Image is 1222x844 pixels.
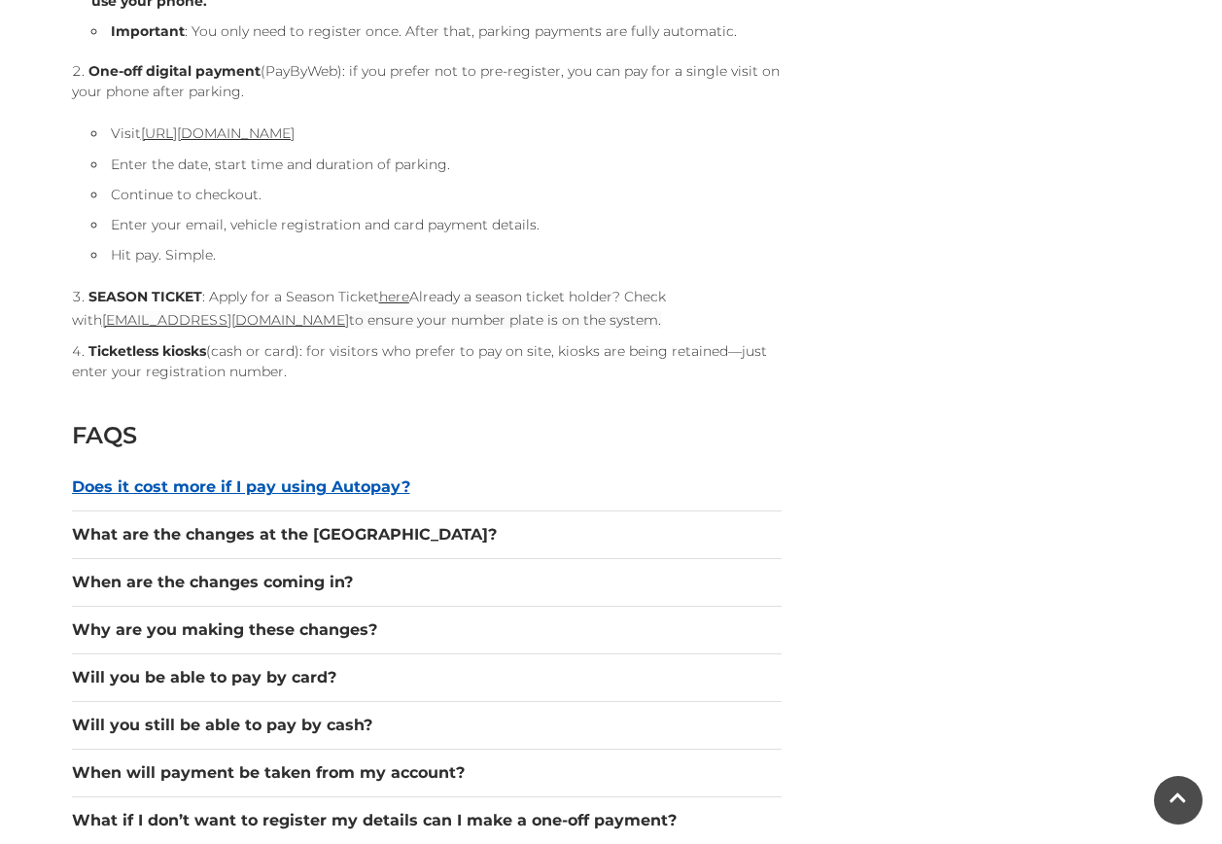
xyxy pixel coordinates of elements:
strong: Ticketless kiosks [88,342,206,360]
button: When are the changes coming in? [72,571,782,594]
li: (PayByWeb): if you prefer not to pre-register, you can pay for a single visit on your phone after... [72,61,782,265]
button: Will you still be able to pay by cash? [72,714,782,737]
button: When will payment be taken from my account? [72,761,782,785]
li: (cash or card): for visitors who prefer to pay on site, kiosks are being retained—just enter your... [72,341,782,382]
li: : You only need to register once. After that, parking payments are fully automatic. [91,21,782,42]
strong: Important [111,22,185,40]
li: Hit pay. Simple. [91,245,782,265]
li: : Apply for a Season Ticket Already a season ticket holder? Check with [72,285,782,332]
h2: FAQS [72,421,782,449]
strong: One-off digital payment [88,62,261,80]
span: to ensure your number plate is on the system. [349,311,661,329]
button: Does it cost more if I pay using Autopay? [72,475,782,499]
button: Will you be able to pay by card? [72,666,782,689]
a: here [379,288,409,305]
a: [URL][DOMAIN_NAME] [141,124,295,142]
li: Enter your email, vehicle registration and card payment details. [91,215,782,235]
button: What are the changes at the [GEOGRAPHIC_DATA]? [72,523,782,546]
a: [EMAIL_ADDRESS][DOMAIN_NAME] [102,311,349,329]
button: Why are you making these changes? [72,618,782,642]
strong: SEASON TICKET [88,288,202,305]
li: Enter the date, start time and duration of parking. [91,155,782,175]
li: Continue to checkout. [91,185,782,205]
button: What if I don’t want to register my details can I make a one-off payment? [72,809,782,832]
li: Visit [91,122,782,145]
